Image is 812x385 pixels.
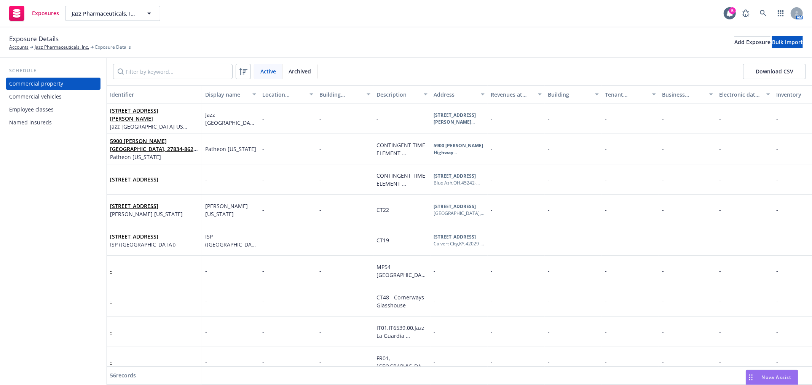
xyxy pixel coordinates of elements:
span: - [319,237,321,244]
span: - [434,358,436,366]
span: [PERSON_NAME] [US_STATE] [110,210,183,218]
button: Add Exposure [734,36,771,48]
button: Identifier [107,85,202,103]
span: - [205,267,207,275]
span: [STREET_ADDRESS] [110,175,158,183]
a: Commercial vehicles [6,91,101,103]
span: - [319,267,321,274]
a: Named insureds [6,116,101,129]
span: 5900 [PERSON_NAME] [GEOGRAPHIC_DATA], 27834-8628 , [GEOGRAPHIC_DATA] [110,137,199,153]
div: Display name [205,91,248,99]
span: - [262,297,264,305]
span: - [319,358,321,366]
span: - [491,237,493,244]
span: - [776,328,778,335]
button: Location number [259,85,316,103]
span: - [548,206,550,213]
div: Calvert City , KY , 42029-8942 [434,240,485,247]
div: Add Exposure [734,37,771,48]
span: - [548,267,550,274]
span: - [662,328,664,335]
div: Electronic data processing equipment [719,91,762,99]
span: Patheon [US_STATE] [110,153,199,161]
span: - [605,358,607,366]
div: Tenant improvements [605,91,648,99]
span: - [719,237,721,244]
a: Report a Bug [738,6,753,21]
div: Business personal property (BPP) [662,91,705,99]
span: Jazz [GEOGRAPHIC_DATA] US Offices [205,111,256,127]
a: 5900 [PERSON_NAME] [GEOGRAPHIC_DATA], 27834-8628 , [GEOGRAPHIC_DATA] [110,137,196,161]
button: Description [373,85,431,103]
span: - [491,267,493,274]
span: - [491,176,493,183]
button: Building [545,85,602,103]
input: Filter by keyword... [113,64,233,79]
span: - [262,145,264,153]
span: Exposure Details [95,44,131,51]
div: Named insureds [9,116,52,129]
div: Building [548,91,590,99]
span: - [776,297,778,305]
span: Nova Assist [762,374,792,380]
div: Identifier [110,91,199,99]
span: - [434,297,436,305]
a: - [110,267,112,275]
b: 5900 [PERSON_NAME] Highway [434,142,483,156]
span: - [491,358,493,366]
span: 56 records [110,372,136,379]
span: - [719,176,721,183]
a: - [110,328,112,336]
span: - [548,176,550,183]
button: Electronic data processing equipment [716,85,773,103]
span: - [491,297,493,305]
span: - [662,297,664,305]
div: Building number [319,91,362,99]
span: - [662,206,664,213]
span: - [662,358,664,366]
button: Nova Assist [746,370,798,385]
span: - [262,328,264,335]
span: - [719,358,721,366]
span: - [491,145,493,153]
button: Jazz Pharmaceuticals, Inc. [65,6,160,21]
span: - [205,358,207,366]
span: - [605,115,607,122]
button: Building number [316,85,373,103]
span: MP54 [GEOGRAPHIC_DATA], [GEOGRAPHIC_DATA] [376,263,426,302]
a: Switch app [773,6,788,21]
div: Revenues at location [491,91,533,99]
div: 5 [729,7,736,14]
span: ISP ([GEOGRAPHIC_DATA]) [205,232,256,248]
span: - [205,297,207,305]
div: Employee classes [9,103,54,116]
button: Display name [202,85,259,103]
span: Jazz [GEOGRAPHIC_DATA] US Offices [110,123,199,130]
span: - [205,328,207,336]
span: CT19 [376,237,389,244]
span: - [662,237,664,244]
b: [STREET_ADDRESS][PERSON_NAME] [434,112,476,125]
span: - [719,328,721,335]
span: - [719,206,721,213]
span: - [319,206,321,213]
button: Bulk import [772,36,803,48]
span: - [262,237,264,244]
a: - [110,297,112,305]
button: Address [431,85,488,103]
div: Commercial property [9,78,63,90]
button: Revenues at location [488,85,545,103]
span: - [262,358,264,366]
a: Accounts [9,44,29,51]
div: Description [376,91,419,99]
span: [STREET_ADDRESS][PERSON_NAME] [110,107,199,123]
span: CONTINGENT TIME ELEMENT LOCATIONS CT24 [376,172,427,195]
a: Jazz Pharmaceuticals, Inc. [35,44,89,51]
span: - [548,145,550,153]
span: - [719,145,721,153]
span: CT48 - Cornerways Glasshouse [376,294,426,309]
a: [STREET_ADDRESS] [110,176,158,183]
span: - [319,145,321,153]
a: Search [756,6,771,21]
span: - [776,115,778,122]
